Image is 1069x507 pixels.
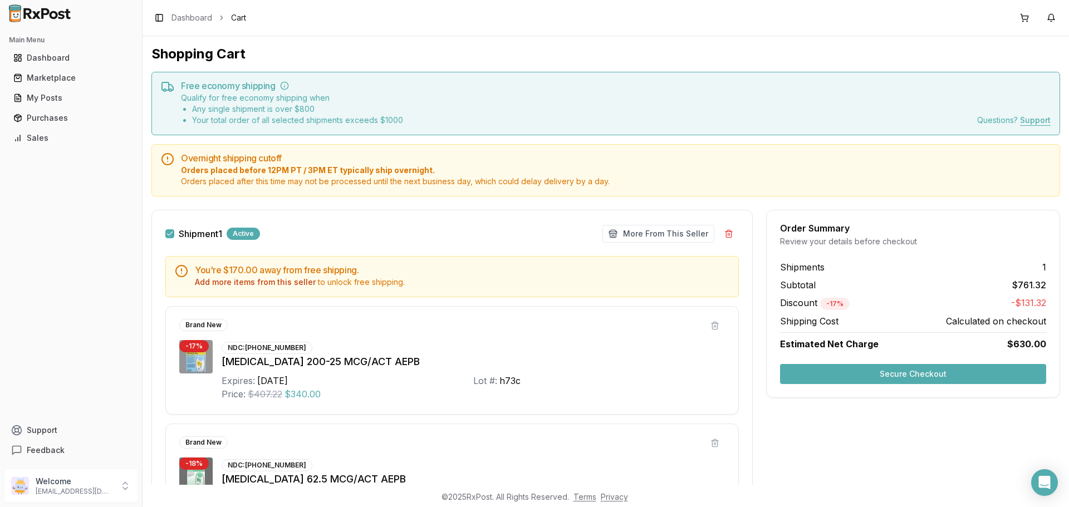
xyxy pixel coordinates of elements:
button: Support [4,420,138,440]
a: Marketplace [9,68,133,88]
div: Expires: [222,374,255,387]
span: Feedback [27,445,65,456]
div: NDC: [PHONE_NUMBER] [222,342,312,354]
label: Shipment 1 [179,229,222,238]
a: Purchases [9,108,133,128]
h1: Shopping Cart [151,45,1060,63]
span: Calculated on checkout [946,314,1046,328]
span: $630.00 [1007,337,1046,351]
img: Incruse Ellipta 62.5 MCG/ACT AEPB [179,457,213,491]
div: Questions? [977,115,1051,126]
span: $761.32 [1012,278,1046,292]
div: Dashboard [13,52,129,63]
div: Order Summary [780,224,1046,233]
span: Subtotal [780,278,816,292]
span: Discount [780,297,850,308]
button: My Posts [4,89,138,107]
img: RxPost Logo [4,4,76,22]
div: [DATE] [257,374,288,387]
span: $407.22 [248,387,282,401]
p: [EMAIL_ADDRESS][DOMAIN_NAME] [36,487,113,496]
div: My Posts [13,92,129,104]
div: to unlock free shipping. [195,277,729,288]
p: Welcome [36,476,113,487]
h2: Main Menu [9,36,133,45]
li: Any single shipment is over $ 800 [192,104,403,115]
span: Shipments [780,260,825,274]
span: Shipping Cost [780,314,838,328]
div: Purchases [13,112,129,124]
div: - 17 % [179,340,209,352]
h5: You're $170.00 away from free shipping. [195,265,729,274]
button: Feedback [4,440,138,460]
div: h73c [499,374,521,387]
a: Dashboard [9,48,133,68]
div: [MEDICAL_DATA] 200-25 MCG/ACT AEPB [222,354,725,370]
a: Terms [573,492,596,501]
span: $340.00 [285,387,321,401]
img: User avatar [11,477,29,495]
li: Your total order of all selected shipments exceeds $ 1000 [192,115,403,126]
div: Open Intercom Messenger [1031,469,1058,496]
button: Marketplace [4,69,138,87]
span: Cart [231,12,246,23]
img: Breo Ellipta 200-25 MCG/ACT AEPB [179,340,213,373]
button: Dashboard [4,49,138,67]
button: More From This Seller [602,225,714,243]
a: My Posts [9,88,133,108]
span: Estimated Net Charge [780,338,879,350]
a: Privacy [601,492,628,501]
h5: Overnight shipping cutoff [181,154,1051,163]
div: [MEDICAL_DATA] 62.5 MCG/ACT AEPB [222,471,725,487]
span: -$131.32 [1011,296,1046,310]
button: Secure Checkout [780,364,1046,384]
span: Orders placed after this time may not be processed until the next business day, which could delay... [181,176,1051,187]
div: Active [227,228,260,240]
div: Price: [222,387,246,401]
div: Lot #: [473,374,497,387]
div: Brand New [179,436,228,449]
div: Qualify for free economy shipping when [181,92,403,126]
div: - 17 % [820,298,850,310]
div: NDC: [PHONE_NUMBER] [222,459,312,471]
div: - 18 % [179,457,209,470]
a: Sales [9,128,133,148]
nav: breadcrumb [171,12,246,23]
button: Sales [4,129,138,147]
div: Review your details before checkout [780,236,1046,247]
button: Purchases [4,109,138,127]
span: Orders placed before 12PM PT / 3PM ET typically ship overnight. [181,165,1051,176]
a: Dashboard [171,12,212,23]
div: Sales [13,132,129,144]
div: Marketplace [13,72,129,83]
span: 1 [1042,260,1046,274]
div: Brand New [179,319,228,331]
button: Add more items from this seller [195,277,316,288]
h5: Free economy shipping [181,81,1051,90]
